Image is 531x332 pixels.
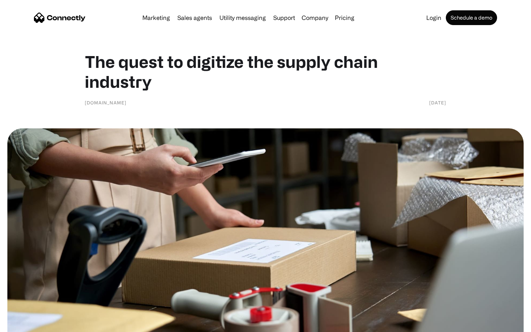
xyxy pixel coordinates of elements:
[174,15,215,21] a: Sales agents
[446,10,497,25] a: Schedule a demo
[302,13,328,23] div: Company
[7,319,44,329] aside: Language selected: English
[429,99,446,106] div: [DATE]
[423,15,444,21] a: Login
[85,52,446,91] h1: The quest to digitize the supply chain industry
[15,319,44,329] ul: Language list
[139,15,173,21] a: Marketing
[332,15,357,21] a: Pricing
[216,15,269,21] a: Utility messaging
[85,99,126,106] div: [DOMAIN_NAME]
[270,15,298,21] a: Support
